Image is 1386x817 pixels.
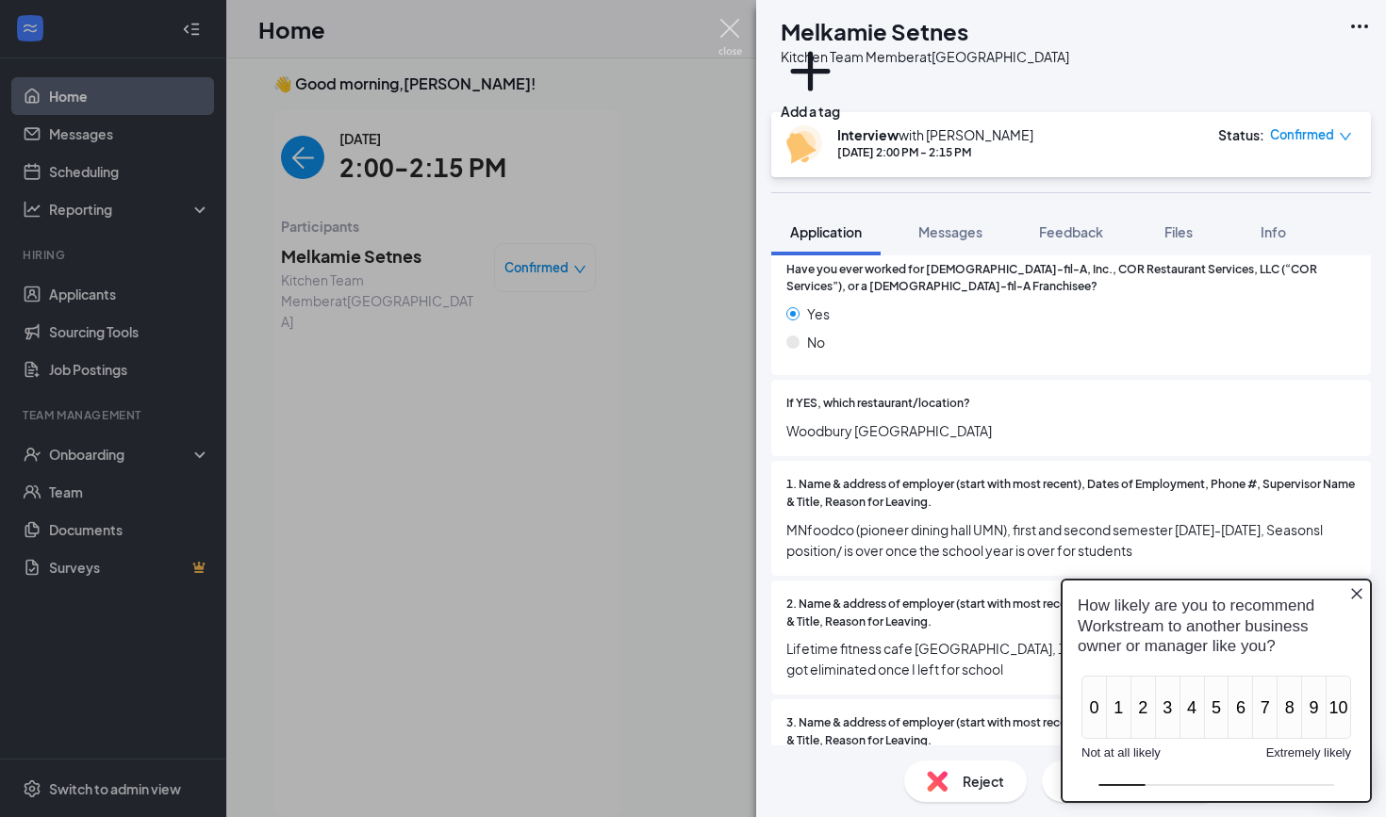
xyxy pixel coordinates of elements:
[1164,223,1193,240] span: Files
[1339,130,1352,143] span: down
[786,638,1356,679] span: Lifetime fitness cafe [GEOGRAPHIC_DATA], 10/2023-05/2025, Was a supervisor but position got elimi...
[837,125,1033,144] div: with [PERSON_NAME]
[786,476,1356,512] span: 1. Name & address of employer (start with most recent), Dates of Employment, Phone #, Supervisor ...
[786,261,1356,297] span: Have you ever worked for [DEMOGRAPHIC_DATA]-fil-A, Inc., COR Restaurant Services, LLC (“COR Servi...
[837,144,1033,160] div: [DATE] 2:00 PM - 2:15 PM
[786,395,970,413] span: If YES, which restaurant/location?
[1039,223,1103,240] span: Feedback
[786,714,1356,750] span: 3. Name & address of employer (start with most recent), Dates of Employment, Phone #, Supervisor ...
[786,596,1356,631] span: 2. Name & address of employer (start with most recent), Dates of Employment, Phone #, Supervisor ...
[807,332,825,352] span: No
[1047,564,1386,817] iframe: Sprig User Feedback Dialog
[1218,125,1264,144] div: Status :
[786,420,1356,441] span: Woodbury [GEOGRAPHIC_DATA]
[786,519,1356,561] span: MNfoodco (pioneer dining hall UMN), first and second semester [DATE]-[DATE], Seasonsl position/ i...
[1270,125,1334,144] span: Confirmed
[963,771,1004,792] span: Reject
[918,223,982,240] span: Messages
[1261,223,1286,240] span: Info
[781,41,840,101] svg: Plus
[1348,15,1371,38] svg: Ellipses
[807,303,830,324] span: Yes
[781,47,1069,66] div: Kitchen Team Member at [GEOGRAPHIC_DATA]
[837,126,899,143] b: Interview
[790,223,862,240] span: Application
[781,41,840,122] button: PlusAdd a tag
[781,15,968,47] h1: Melkamie Setnes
